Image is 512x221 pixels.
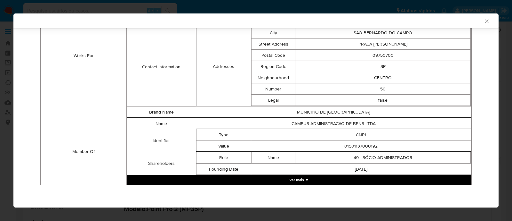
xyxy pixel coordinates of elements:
[295,95,471,106] td: false
[252,61,295,72] td: Region Code
[127,118,196,129] td: Name
[196,27,251,106] td: Addresses
[295,27,471,38] td: SAO BERNARDO DO CAMPO
[127,27,196,106] td: Contact Information
[295,61,471,72] td: SP
[295,38,471,50] td: PRACA [PERSON_NAME]
[252,38,295,50] td: Street Address
[295,50,471,61] td: 09750700
[251,164,471,175] td: [DATE]
[127,152,196,175] td: Shareholders
[196,118,471,129] td: CAMPUS ADMINISTRACAO DE BENS LTDA
[127,129,196,152] td: Identifier
[41,118,127,185] td: Member Of
[196,140,251,152] td: Value
[295,152,471,163] td: 49 - SÓCIO-ADMINISTRADOR
[127,106,196,118] td: Brand Name
[196,106,471,118] td: MUNICIPIO DE [GEOGRAPHIC_DATA]
[196,152,251,164] td: Role
[127,175,471,185] button: Expand array
[251,140,471,152] td: 01501137000192
[252,27,295,38] td: City
[252,50,295,61] td: Postal Code
[251,129,471,140] td: CNPJ
[295,72,471,83] td: CENTRO
[196,164,251,175] td: Founding Date
[484,18,489,24] button: Fechar a janela
[252,95,295,106] td: Legal
[13,13,499,208] div: closure-recommendation-modal
[295,83,471,95] td: 50
[252,72,295,83] td: Neighbourhood
[196,129,251,140] td: Type
[252,83,295,95] td: Number
[252,152,295,163] td: Name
